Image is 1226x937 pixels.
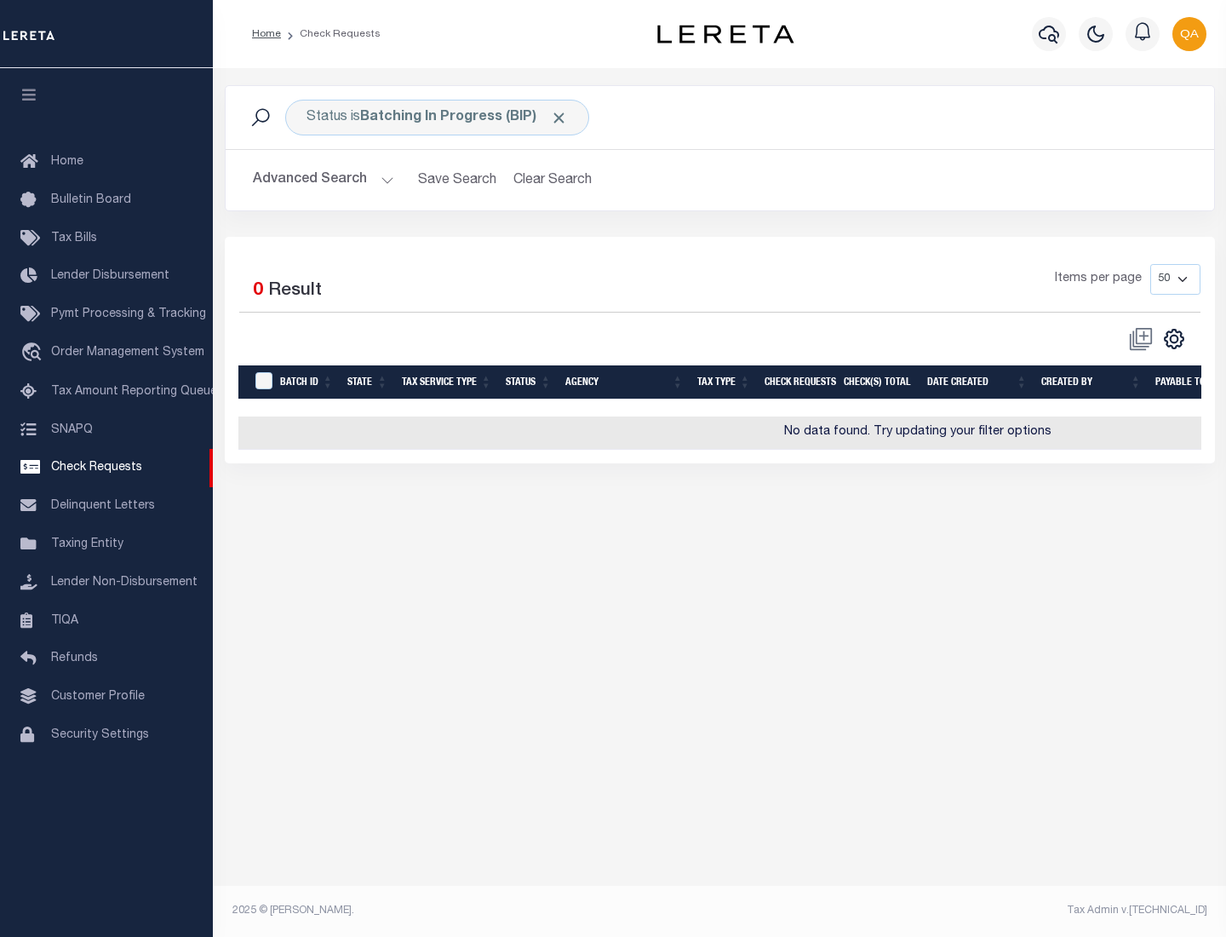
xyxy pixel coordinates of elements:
button: Advanced Search [253,164,394,197]
span: Items per page [1055,270,1142,289]
span: Lender Non-Disbursement [51,577,198,589]
span: Refunds [51,652,98,664]
th: Agency: activate to sort column ascending [559,365,690,400]
a: Home [252,29,281,39]
span: SNAPQ [51,423,93,435]
span: Tax Bills [51,233,97,244]
span: Click to Remove [550,109,568,127]
img: svg+xml;base64,PHN2ZyB4bWxucz0iaHR0cDovL3d3dy53My5vcmcvMjAwMC9zdmciIHBvaW50ZXItZXZlbnRzPSJub25lIi... [1172,17,1206,51]
div: Tax Admin v.[TECHNICAL_ID] [732,903,1207,918]
span: Lender Disbursement [51,270,169,282]
th: Date Created: activate to sort column ascending [920,365,1034,400]
button: Clear Search [507,164,599,197]
div: 2025 © [PERSON_NAME]. [220,903,720,918]
span: 0 [253,282,263,300]
th: Batch Id: activate to sort column ascending [273,365,341,400]
b: Batching In Progress (BIP) [360,111,568,124]
th: Check(s) Total [837,365,920,400]
span: Security Settings [51,729,149,741]
span: Customer Profile [51,691,145,703]
span: Tax Amount Reporting Queue [51,386,217,398]
th: Tax Service Type: activate to sort column ascending [395,365,499,400]
button: Save Search [408,164,507,197]
span: Pymt Processing & Tracking [51,308,206,320]
span: Taxing Entity [51,538,123,550]
li: Check Requests [281,26,381,42]
img: logo-dark.svg [657,25,793,43]
span: Bulletin Board [51,194,131,206]
span: Check Requests [51,462,142,474]
i: travel_explore [20,342,48,365]
th: Tax Type: activate to sort column ascending [690,365,758,400]
label: Result [268,278,322,305]
th: State: activate to sort column ascending [341,365,395,400]
div: Status is [285,100,589,135]
span: TIQA [51,614,78,626]
span: Delinquent Letters [51,500,155,512]
th: Check Requests [758,365,837,400]
span: Home [51,156,83,168]
th: Created By: activate to sort column ascending [1034,365,1149,400]
th: Status: activate to sort column ascending [499,365,559,400]
span: Order Management System [51,347,204,359]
